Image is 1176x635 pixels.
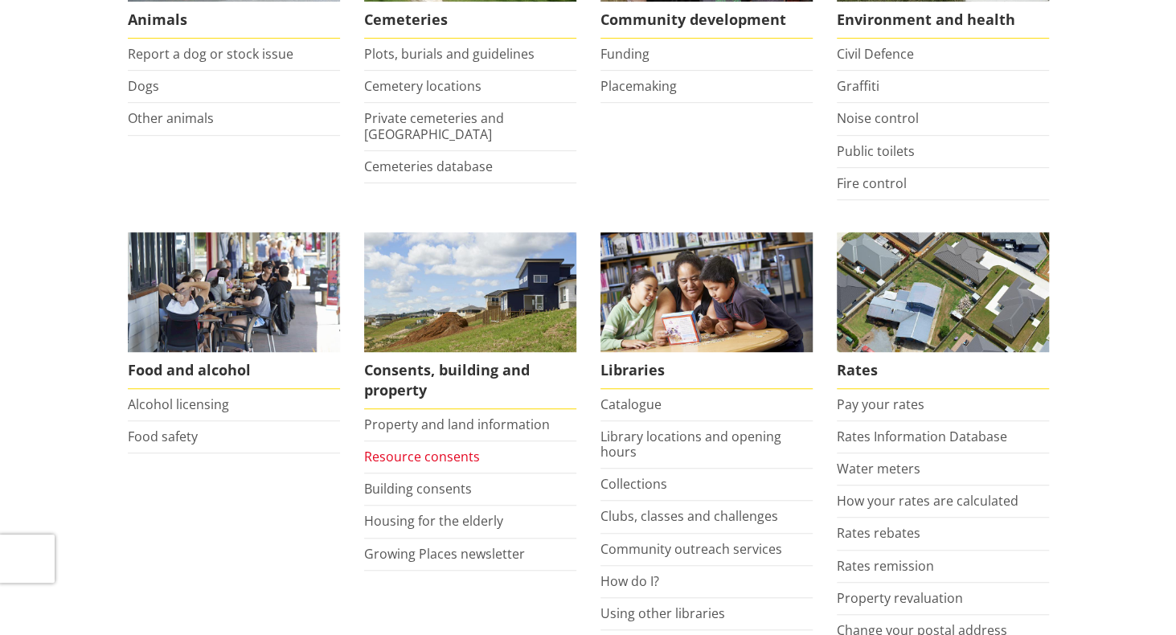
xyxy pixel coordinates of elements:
[600,2,813,39] span: Community development
[837,232,1049,389] a: Pay your rates online Rates
[364,352,576,409] span: Consents, building and property
[364,109,504,142] a: Private cemeteries and [GEOGRAPHIC_DATA]
[364,232,576,409] a: New Pokeno housing development Consents, building and property
[128,232,340,352] img: Food and Alcohol in the Waikato
[600,395,662,413] a: Catalogue
[837,2,1049,39] span: Environment and health
[600,232,813,352] img: Waikato District Council libraries
[837,45,914,63] a: Civil Defence
[600,232,813,389] a: Library membership is free to everyone who lives in the Waikato district. Libraries
[600,540,782,558] a: Community outreach services
[837,557,934,575] a: Rates remission
[600,507,778,525] a: Clubs, classes and challenges
[837,428,1007,445] a: Rates Information Database
[837,109,919,127] a: Noise control
[837,589,963,607] a: Property revaluation
[128,45,293,63] a: Report a dog or stock issue
[837,232,1049,352] img: Rates-thumbnail
[364,416,550,433] a: Property and land information
[128,352,340,389] span: Food and alcohol
[364,158,493,175] a: Cemeteries database
[364,232,576,352] img: Land and property thumbnail
[837,524,920,542] a: Rates rebates
[600,352,813,389] span: Libraries
[837,142,915,160] a: Public toilets
[600,77,677,95] a: Placemaking
[600,45,649,63] a: Funding
[128,428,198,445] a: Food safety
[837,492,1018,510] a: How your rates are calculated
[128,395,229,413] a: Alcohol licensing
[837,395,924,413] a: Pay your rates
[128,232,340,389] a: Food and Alcohol in the Waikato Food and alcohol
[600,428,781,461] a: Library locations and opening hours
[364,480,472,498] a: Building consents
[364,2,576,39] span: Cemeteries
[364,512,503,530] a: Housing for the elderly
[600,604,725,622] a: Using other libraries
[364,448,480,465] a: Resource consents
[364,77,481,95] a: Cemetery locations
[600,475,667,493] a: Collections
[128,109,214,127] a: Other animals
[128,2,340,39] span: Animals
[837,174,907,192] a: Fire control
[837,77,879,95] a: Graffiti
[600,572,659,590] a: How do I?
[364,545,525,563] a: Growing Places newsletter
[128,77,159,95] a: Dogs
[837,352,1049,389] span: Rates
[837,460,920,477] a: Water meters
[364,45,535,63] a: Plots, burials and guidelines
